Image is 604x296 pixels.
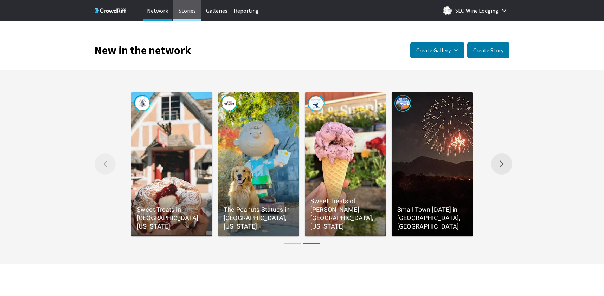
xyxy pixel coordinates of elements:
[455,5,499,16] p: SLO Wine Lodging
[410,42,464,58] button: Create Gallery
[397,205,467,231] p: Small Town [DATE] in [GEOGRAPHIC_DATA], [GEOGRAPHIC_DATA]
[283,241,302,247] button: Gallery page 1
[302,241,321,247] button: Gallery page 2
[305,92,386,236] a: Published by avilabeachcaSweet Treats of [PERSON_NAME][GEOGRAPHIC_DATA], [US_STATE]
[131,92,212,236] a: Published by SolvangUSASweet Treats in [GEOGRAPHIC_DATA], [US_STATE]
[95,45,191,55] h1: New in the network
[218,92,299,236] a: Published by visitsantarosaThe Peanuts Statues in [GEOGRAPHIC_DATA], [US_STATE]
[443,6,452,15] img: Logo for SLO Wine Lodging
[224,205,294,231] p: The Peanuts Statues in [GEOGRAPHIC_DATA], [US_STATE]
[467,42,509,58] button: Create Story
[137,205,207,231] p: Sweet Treats in [GEOGRAPHIC_DATA], [US_STATE]
[310,197,380,231] p: Sweet Treats of [PERSON_NAME][GEOGRAPHIC_DATA], [US_STATE]
[392,92,473,236] a: Published by VISIT BISHOPSmall Town [DATE] in [GEOGRAPHIC_DATA], [GEOGRAPHIC_DATA]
